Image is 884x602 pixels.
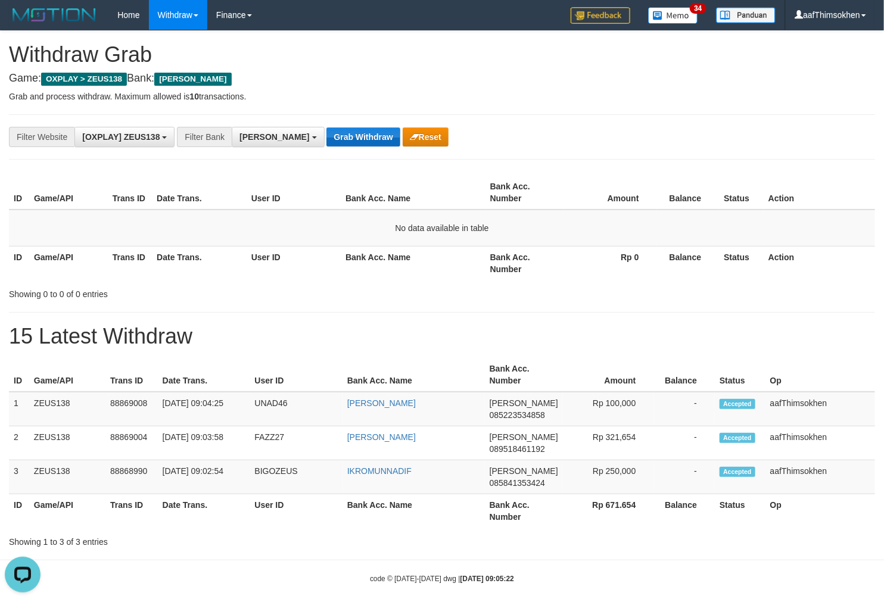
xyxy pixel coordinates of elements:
[250,426,342,460] td: FAZZ27
[158,392,250,426] td: [DATE] 09:04:25
[720,467,755,477] span: Accepted
[105,392,158,426] td: 88869008
[764,176,875,210] th: Action
[326,127,400,146] button: Grab Withdraw
[158,426,250,460] td: [DATE] 09:03:58
[720,399,755,409] span: Accepted
[563,460,654,494] td: Rp 250,000
[41,73,127,86] span: OXPLAY > ZEUS138
[563,494,654,528] th: Rp 671.654
[720,433,755,443] span: Accepted
[370,575,514,583] small: code © [DATE]-[DATE] dwg |
[189,92,199,101] strong: 10
[347,466,412,476] a: IKROMUNNADIF
[765,460,875,494] td: aafThimsokhen
[9,531,359,548] div: Showing 1 to 3 of 3 entries
[247,176,341,210] th: User ID
[571,7,630,24] img: Feedback.jpg
[490,432,558,442] span: [PERSON_NAME]
[250,358,342,392] th: User ID
[154,73,231,86] span: [PERSON_NAME]
[490,410,545,420] span: Copy 085223534858 to clipboard
[9,91,875,102] p: Grab and process withdraw. Maximum allowed is transactions.
[9,460,29,494] td: 3
[765,494,875,528] th: Op
[347,398,416,408] a: [PERSON_NAME]
[715,358,765,392] th: Status
[690,3,706,14] span: 34
[341,176,485,210] th: Bank Acc. Name
[152,246,247,280] th: Date Trans.
[485,358,563,392] th: Bank Acc. Number
[158,460,250,494] td: [DATE] 09:02:54
[29,358,105,392] th: Game/API
[9,246,29,280] th: ID
[29,494,105,528] th: Game/API
[9,325,875,348] h1: 15 Latest Withdraw
[9,358,29,392] th: ID
[177,127,232,147] div: Filter Bank
[403,127,449,146] button: Reset
[764,246,875,280] th: Action
[343,358,485,392] th: Bank Acc. Name
[654,358,715,392] th: Balance
[716,7,776,23] img: panduan.png
[490,398,558,408] span: [PERSON_NAME]
[485,176,564,210] th: Bank Acc. Number
[564,176,656,210] th: Amount
[82,132,160,142] span: [OXPLAY] ZEUS138
[29,392,105,426] td: ZEUS138
[648,7,698,24] img: Button%20Memo.svg
[239,132,309,142] span: [PERSON_NAME]
[5,5,41,40] button: Open LiveChat chat widget
[29,460,105,494] td: ZEUS138
[105,494,158,528] th: Trans ID
[9,210,875,247] td: No data available in table
[715,494,765,528] th: Status
[654,426,715,460] td: -
[765,392,875,426] td: aafThimsokhen
[460,575,514,583] strong: [DATE] 09:05:22
[9,6,99,24] img: MOTION_logo.png
[563,358,654,392] th: Amount
[158,494,250,528] th: Date Trans.
[9,494,29,528] th: ID
[152,176,247,210] th: Date Trans.
[657,246,720,280] th: Balance
[563,426,654,460] td: Rp 321,654
[341,246,485,280] th: Bank Acc. Name
[158,358,250,392] th: Date Trans.
[29,246,108,280] th: Game/API
[9,283,359,300] div: Showing 0 to 0 of 0 entries
[9,392,29,426] td: 1
[765,358,875,392] th: Op
[9,127,74,147] div: Filter Website
[232,127,324,147] button: [PERSON_NAME]
[347,432,416,442] a: [PERSON_NAME]
[490,444,545,454] span: Copy 089518461192 to clipboard
[657,176,720,210] th: Balance
[485,246,564,280] th: Bank Acc. Number
[563,392,654,426] td: Rp 100,000
[9,176,29,210] th: ID
[719,246,764,280] th: Status
[29,176,108,210] th: Game/API
[108,246,152,280] th: Trans ID
[9,43,875,67] h1: Withdraw Grab
[105,358,158,392] th: Trans ID
[29,426,105,460] td: ZEUS138
[105,426,158,460] td: 88869004
[74,127,175,147] button: [OXPLAY] ZEUS138
[654,494,715,528] th: Balance
[105,460,158,494] td: 88868990
[490,466,558,476] span: [PERSON_NAME]
[250,392,342,426] td: UNAD46
[343,494,485,528] th: Bank Acc. Name
[654,392,715,426] td: -
[9,426,29,460] td: 2
[9,73,875,85] h4: Game: Bank:
[250,460,342,494] td: BIGOZEUS
[654,460,715,494] td: -
[490,478,545,488] span: Copy 085841353424 to clipboard
[564,246,656,280] th: Rp 0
